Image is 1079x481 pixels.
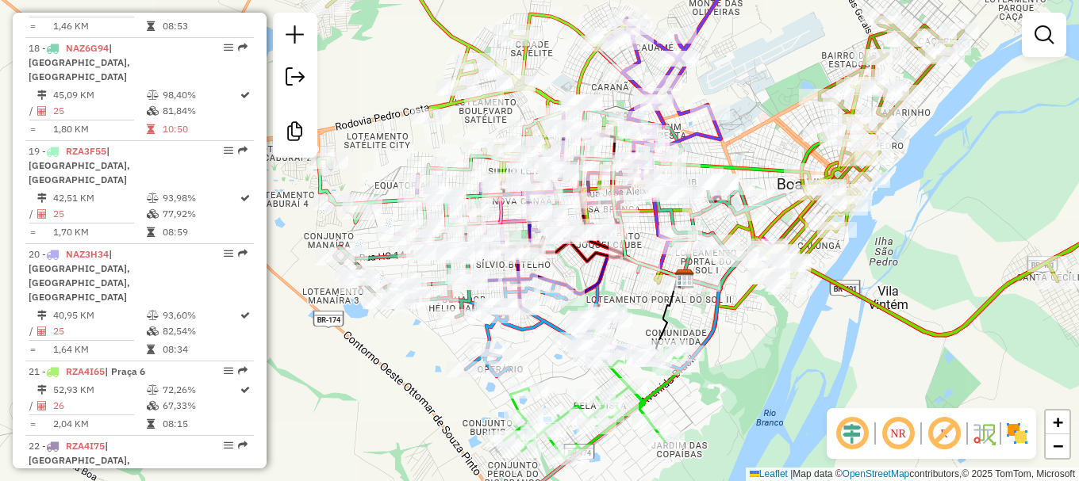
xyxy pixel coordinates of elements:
em: Rota exportada [238,43,248,52]
a: Zoom in [1046,410,1069,434]
td: 25 [52,103,146,119]
td: 08:59 [162,224,239,240]
td: / [29,103,36,119]
i: Total de Atividades [37,401,47,410]
a: Nova sessão e pesquisa [279,19,311,55]
td: 93,98% [162,190,239,206]
em: Opções [224,441,233,450]
i: % de utilização do peso [147,90,159,100]
em: Opções [224,366,233,376]
td: 1,64 KM [52,342,146,357]
em: Opções [224,249,233,258]
span: Ocultar NR [879,414,917,452]
td: 10:50 [162,121,239,137]
span: RZA4I65 [66,365,105,377]
i: % de utilização do peso [147,193,159,203]
a: Zoom out [1046,434,1069,458]
td: 98,40% [162,87,239,103]
em: Rota exportada [238,146,248,155]
i: Tempo total em rota [147,21,155,31]
td: 25 [52,206,146,222]
td: / [29,323,36,339]
td: 2,04 KM [52,416,146,432]
span: | [GEOGRAPHIC_DATA], [GEOGRAPHIC_DATA] [29,145,130,185]
td: 72,26% [162,382,239,398]
td: 93,60% [162,307,239,323]
span: 20 - [29,248,130,303]
span: − [1053,436,1063,456]
td: / [29,206,36,222]
em: Rota exportada [238,366,248,376]
td: 67,33% [162,398,239,414]
a: Exibir filtros [1028,19,1060,51]
span: | [GEOGRAPHIC_DATA], [GEOGRAPHIC_DATA] [29,42,130,82]
i: Distância Total [37,193,47,203]
td: 42,51 KM [52,190,146,206]
i: Rota otimizada [240,311,250,320]
td: 08:15 [162,416,239,432]
div: Atividade não roteirizada - ASSAI BOA VISTA [699,174,739,189]
td: 08:53 [162,18,239,34]
td: = [29,342,36,357]
a: Criar modelo [279,116,311,151]
td: = [29,416,36,432]
em: Opções [224,146,233,155]
em: Rota exportada [238,441,248,450]
span: Ocultar deslocamento [833,414,871,452]
span: RZA4I75 [66,440,105,452]
i: Tempo total em rota [147,124,155,134]
span: 18 - [29,42,130,82]
td: 81,84% [162,103,239,119]
td: = [29,121,36,137]
td: 1,46 KM [52,18,146,34]
i: % de utilização do peso [147,385,159,395]
img: Exibir/Ocultar setores [1004,421,1030,446]
i: % de utilização da cubagem [147,401,159,410]
span: RZA3F55 [66,145,106,157]
span: NAZ6G94 [66,42,109,54]
img: Amascol - Boa Vista [674,269,695,289]
img: Fluxo de ruas [971,421,996,446]
a: Leaflet [750,468,788,479]
i: Rota otimizada [240,90,250,100]
div: Atividade não roteirizada - ASSAI BOA VISTA [698,174,738,190]
i: Total de Atividades [37,209,47,219]
span: Exibir rótulo [925,414,963,452]
td: / [29,398,36,414]
span: + [1053,412,1063,432]
span: | [790,468,793,479]
td: 77,92% [162,206,239,222]
i: Distância Total [37,385,47,395]
td: 52,93 KM [52,382,146,398]
i: Total de Atividades [37,106,47,116]
i: % de utilização da cubagem [147,209,159,219]
span: | [GEOGRAPHIC_DATA], [GEOGRAPHIC_DATA], [GEOGRAPHIC_DATA] [29,248,130,303]
td: 45,09 KM [52,87,146,103]
span: 19 - [29,145,130,185]
td: 1,80 KM [52,121,146,137]
a: OpenStreetMap [843,468,910,479]
a: Exportar sessão [279,61,311,97]
span: | Praça 6 [105,365,145,377]
i: % de utilização da cubagem [147,106,159,116]
td: 40,95 KM [52,307,146,323]
td: 1,70 KM [52,224,146,240]
i: % de utilização do peso [147,311,159,320]
i: Rota otimizada [240,193,250,203]
td: = [29,224,36,240]
td: 82,54% [162,323,239,339]
i: % de utilização da cubagem [147,326,159,336]
em: Opções [224,43,233,52]
i: Rota otimizada [240,385,250,395]
td: 25 [52,323,146,339]
div: Map data © contributors,© 2025 TomTom, Microsoft [746,468,1079,481]
td: 08:34 [162,342,239,357]
td: = [29,18,36,34]
i: Tempo total em rota [147,419,155,429]
span: NAZ3H34 [66,248,109,260]
i: Total de Atividades [37,326,47,336]
em: Rota exportada [238,249,248,258]
span: 21 - [29,365,145,377]
i: Distância Total [37,90,47,100]
i: Distância Total [37,311,47,320]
